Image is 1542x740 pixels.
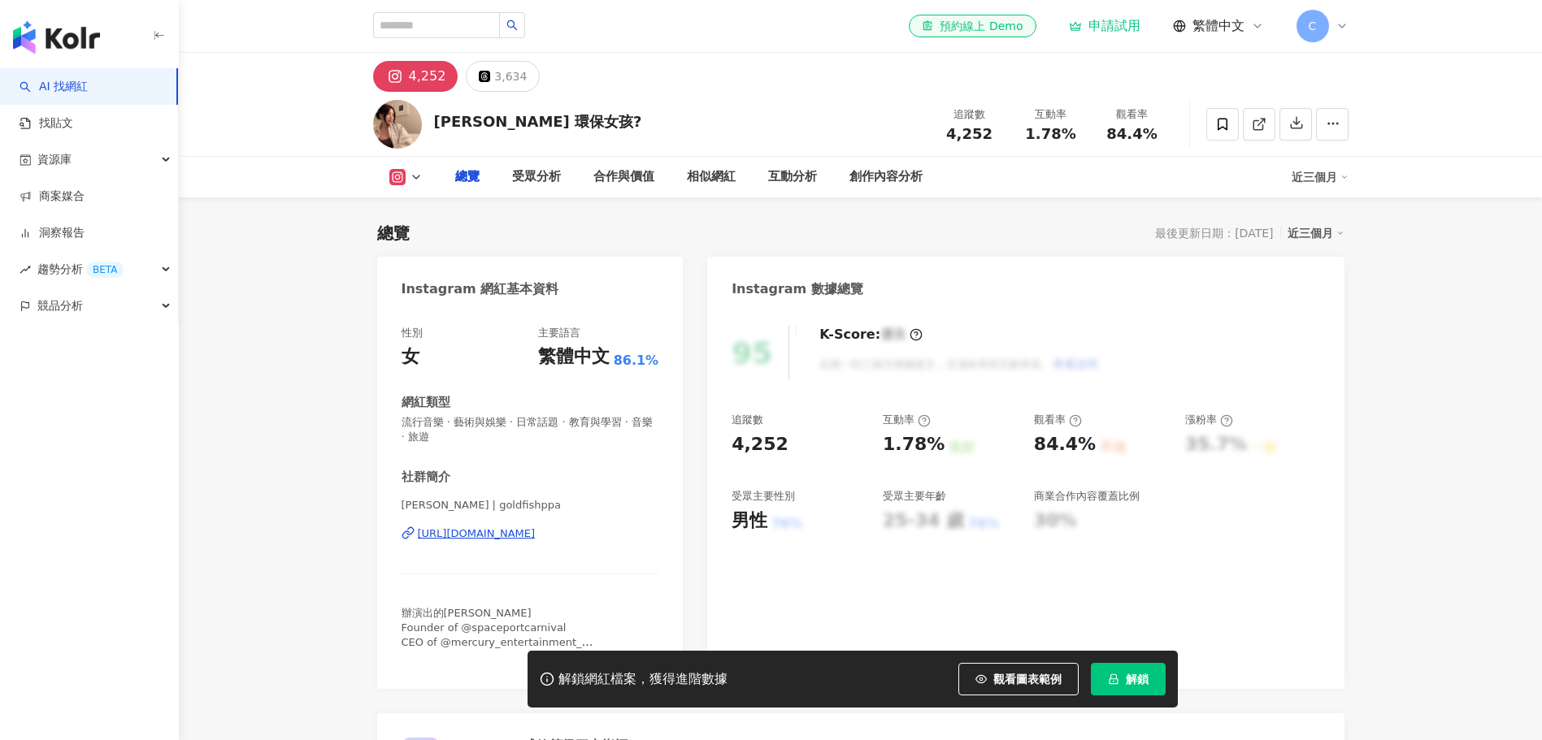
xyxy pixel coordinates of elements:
div: 受眾主要性別 [732,489,795,504]
div: [PERSON_NAME] 環保女孩? [434,111,642,132]
div: 近三個月 [1292,164,1349,190]
div: 受眾分析 [512,167,561,187]
div: Instagram 網紅基本資料 [402,280,559,298]
a: 商案媒合 [20,188,85,205]
a: 洞察報告 [20,225,85,241]
a: [URL][DOMAIN_NAME] [402,526,659,541]
span: 辦演出的[PERSON_NAME] Founder of @spaceportcarnival CEO of @mercury_entertainment_ Fuk nudes, send me... [402,607,593,664]
div: 男性 [732,508,767,534]
div: BETA [86,262,124,278]
div: 3,634 [494,65,527,88]
span: 4,252 [946,125,993,142]
div: 相似網紅 [687,167,736,187]
div: 預約線上 Demo [922,18,1023,34]
span: 趨勢分析 [37,251,124,288]
div: 創作內容分析 [849,167,923,187]
img: KOL Avatar [373,100,422,149]
span: search [506,19,518,31]
button: 觀看圖表範例 [958,663,1079,695]
div: 互動率 [1020,106,1082,123]
div: K-Score : [819,326,923,344]
div: 解鎖網紅檔案，獲得進階數據 [558,671,728,688]
div: 4,252 [732,432,788,457]
div: 追蹤數 [939,106,1001,123]
span: 競品分析 [37,288,83,324]
span: 繁體中文 [1192,17,1244,35]
span: 流行音樂 · 藝術與娛樂 · 日常話題 · 教育與學習 · 音樂 · 旅遊 [402,415,659,444]
a: 申請試用 [1069,18,1140,34]
div: 漲粉率 [1185,413,1233,427]
img: logo [13,21,100,54]
div: 4,252 [409,65,446,88]
div: 觀看率 [1101,106,1163,123]
div: 總覽 [455,167,480,187]
div: 觀看率 [1034,413,1082,427]
button: 解鎖 [1091,663,1166,695]
div: 性別 [402,326,423,340]
span: 觀看圖表範例 [993,673,1062,686]
span: 86.1% [614,352,659,370]
div: 近三個月 [1288,223,1344,244]
a: searchAI 找網紅 [20,79,88,95]
div: 受眾主要年齡 [883,489,946,504]
div: 追蹤數 [732,413,763,427]
span: 解鎖 [1126,673,1149,686]
div: 主要語言 [538,326,580,340]
button: 4,252 [373,61,458,92]
div: 合作與價值 [593,167,654,187]
a: 找貼文 [20,115,73,132]
div: 繁體中文 [538,344,610,370]
div: 社群簡介 [402,469,450,486]
div: 84.4% [1034,432,1096,457]
div: 商業合作內容覆蓋比例 [1034,489,1140,504]
div: [URL][DOMAIN_NAME] [418,526,536,541]
div: 最後更新日期：[DATE] [1155,227,1273,240]
span: lock [1108,673,1119,685]
div: 總覽 [377,222,410,245]
span: rise [20,264,31,275]
div: 女 [402,344,419,370]
div: 互動率 [883,413,931,427]
div: 互動分析 [768,167,817,187]
span: C [1309,17,1317,35]
div: 網紅類型 [402,394,450,411]
button: 3,634 [466,61,540,92]
div: 1.78% [883,432,945,457]
span: 資源庫 [37,141,72,178]
span: 84.4% [1106,126,1157,142]
span: 1.78% [1025,126,1075,142]
div: Instagram 數據總覽 [732,280,863,298]
span: [PERSON_NAME] | goldfishppa [402,498,659,513]
a: 預約線上 Demo [909,15,1036,37]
